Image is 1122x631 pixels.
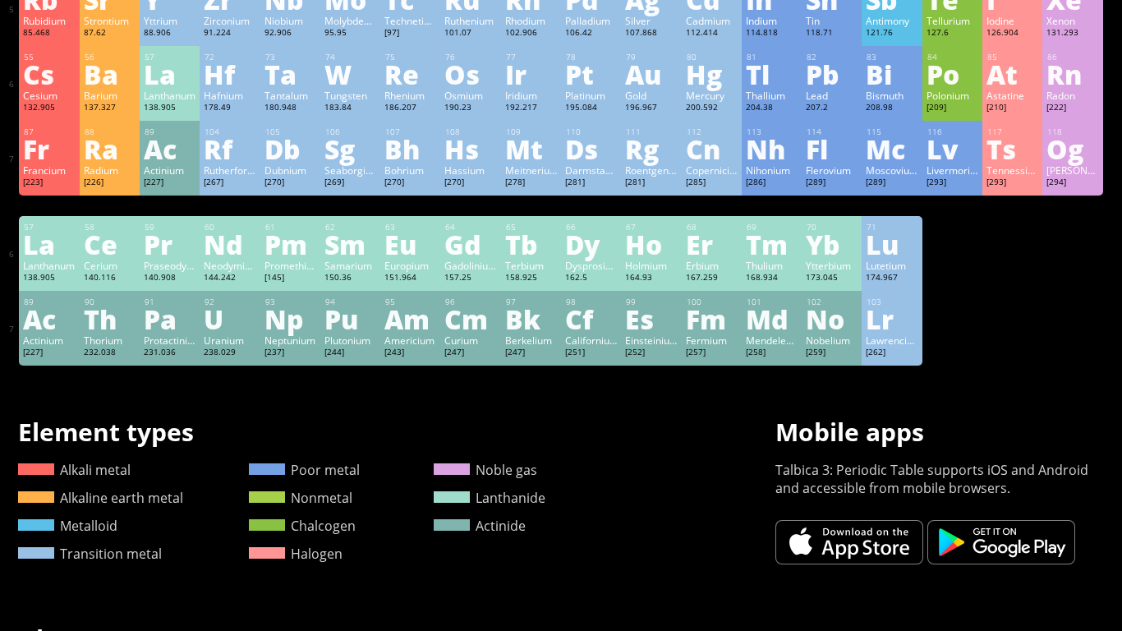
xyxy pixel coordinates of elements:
div: 131.293 [1046,27,1098,40]
div: [270] [444,177,496,190]
div: 91.224 [204,27,255,40]
div: Gold [625,89,677,102]
div: Indium [746,14,798,27]
div: Flerovium [806,164,858,177]
div: 110 [566,127,617,137]
div: Sm [324,231,376,257]
div: Fl [806,136,858,162]
div: 140.908 [144,272,195,285]
div: Mercury [686,89,738,102]
div: Astatine [986,89,1038,102]
div: 196.967 [625,102,677,115]
div: 75 [385,52,436,62]
div: 107.868 [625,27,677,40]
div: Bohrium [384,164,436,177]
div: 167.259 [686,272,738,285]
div: 85 [987,52,1038,62]
div: Au [625,61,677,87]
div: Nh [746,136,798,162]
a: Transition metal [18,545,162,563]
div: 108 [445,127,496,137]
div: Pa [144,306,195,332]
div: Lu [866,231,917,257]
a: Alkali metal [18,461,131,479]
div: Niobium [264,14,316,27]
div: Ts [986,136,1038,162]
div: [226] [84,177,136,190]
div: [223] [23,177,75,190]
div: 55 [24,52,75,62]
div: Es [625,306,677,332]
div: Yttrium [144,14,195,27]
div: 138.905 [144,102,195,115]
div: Tungsten [324,89,376,102]
div: Pr [144,231,195,257]
div: 157.25 [444,272,496,285]
div: Nobelium [806,334,858,347]
div: Md [746,306,798,332]
div: 140.116 [84,272,136,285]
div: Ruthenium [444,14,496,27]
div: 113 [747,127,798,137]
div: Lanthanum [144,89,195,102]
div: 151.964 [384,272,436,285]
div: Actinium [23,334,75,347]
div: Copernicium [686,164,738,177]
div: Palladium [565,14,617,27]
div: Ac [23,306,75,332]
div: 71 [867,222,917,233]
div: 62 [325,222,376,233]
div: 164.93 [625,272,677,285]
div: Ir [505,61,557,87]
div: [293] [986,177,1038,190]
div: Cn [686,136,738,162]
div: Samarium [324,259,376,272]
div: Platinum [565,89,617,102]
a: Halogen [249,545,343,563]
div: 77 [506,52,557,62]
div: Iridium [505,89,557,102]
div: Cf [565,306,617,332]
div: 186.207 [384,102,436,115]
div: 112.414 [686,27,738,40]
div: Gd [444,231,496,257]
div: Dysprosium [565,259,617,272]
div: 104 [205,127,255,137]
div: Hafnium [204,89,255,102]
div: Tellurium [927,14,978,27]
div: Polonium [927,89,978,102]
div: 100 [687,297,738,307]
div: 150.36 [324,272,376,285]
div: Ce [84,231,136,257]
div: Hassium [444,164,496,177]
div: Technetium [384,14,436,27]
div: Tantalum [264,89,316,102]
div: Plutonium [324,334,376,347]
div: 231.036 [144,347,195,360]
div: 106.42 [565,27,617,40]
a: Metalloid [18,517,117,535]
div: Nd [204,231,255,257]
div: 138.905 [23,272,75,285]
div: 59 [145,222,195,233]
div: Hf [204,61,255,87]
div: Rhenium [384,89,436,102]
div: 70 [807,222,858,233]
div: 89 [24,297,75,307]
div: 207.2 [806,102,858,115]
div: 162.5 [565,272,617,285]
div: Tm [746,231,798,257]
div: Rf [204,136,255,162]
div: No [806,306,858,332]
div: 95 [385,297,436,307]
div: Moscovium [866,164,917,177]
div: Lawrencium [866,334,917,347]
div: 183.84 [324,102,376,115]
div: 88 [85,127,136,137]
div: 91 [145,297,195,307]
div: 76 [445,52,496,62]
div: Cesium [23,89,75,102]
div: 57 [24,222,75,233]
div: Th [84,306,136,332]
div: 78 [566,52,617,62]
